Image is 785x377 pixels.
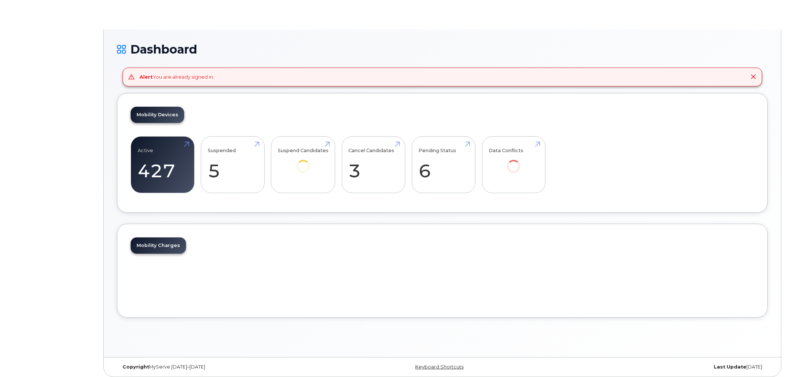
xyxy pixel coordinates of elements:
strong: Alert [140,74,153,80]
a: Active 427 [138,140,187,189]
a: Data Conflicts [489,140,538,183]
a: Cancel Candidates 3 [348,140,398,189]
a: Suspended 5 [208,140,258,189]
a: Mobility Charges [131,237,186,254]
div: [DATE] [551,364,768,370]
h1: Dashboard [117,43,768,56]
a: Suspend Candidates [278,140,328,183]
div: MyServe [DATE]–[DATE] [117,364,334,370]
div: You are already signed in. [140,73,214,80]
a: Mobility Devices [131,107,184,123]
a: Pending Status 6 [419,140,468,189]
strong: Copyright [123,364,149,370]
strong: Last Update [714,364,746,370]
a: Keyboard Shortcuts [415,364,464,370]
